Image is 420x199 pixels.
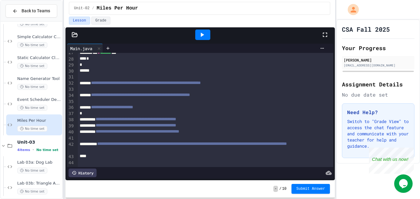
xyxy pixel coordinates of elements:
div: My Account [341,2,360,17]
span: Miles Per Hour [97,5,138,12]
span: Miles Per Hour [17,118,61,123]
h3: Need Help? [347,109,409,116]
div: 38 [67,117,75,123]
div: 40 [67,129,75,135]
div: Main.java [67,45,95,52]
div: 30 [67,68,75,74]
div: No due date set [342,91,414,98]
button: Back to Teams [6,4,57,18]
div: 35 [67,99,75,105]
div: 36 [67,105,75,111]
div: [EMAIL_ADDRESS][DOMAIN_NAME] [344,63,413,68]
span: Lab 03b: Triangle Area [17,181,61,186]
iframe: chat widget [369,148,414,174]
span: No time set [17,168,47,173]
span: No time set [17,63,47,69]
span: Name Generator Tool [17,76,61,82]
span: 4 items [17,148,30,152]
span: 10 [282,186,286,191]
span: No time set [17,42,47,48]
h1: CSA Fall 2025 [342,25,390,34]
span: No time set [17,105,47,111]
div: 33 [67,86,75,93]
iframe: chat widget [394,174,414,193]
span: / [92,6,94,11]
p: Switch to "Grade View" to access the chat feature and communicate with your teacher for help and ... [347,118,409,149]
div: Main.java [67,44,103,53]
span: • [33,147,34,152]
button: Lesson [69,17,90,25]
span: Unit-02 [74,6,89,11]
button: Grade [91,17,110,25]
h2: Your Progress [342,44,414,52]
div: 41 [67,135,75,141]
div: 37 [67,111,75,117]
span: Lab 03a: Dog Lab [17,160,61,165]
div: 28 [67,56,75,62]
div: 34 [67,93,75,99]
span: No time set [36,148,58,152]
span: No time set [17,126,47,132]
div: 27 [67,50,75,56]
div: 31 [67,74,75,80]
div: [PERSON_NAME] [344,57,413,63]
span: / [279,186,281,191]
span: Back to Teams [22,8,50,14]
div: 43 [67,154,75,160]
div: 32 [67,80,75,86]
span: No time set [17,21,47,27]
button: Submit Answer [291,184,330,194]
span: Simple Calculator Class [17,34,61,40]
span: Event Scheduler Debugger [17,97,61,102]
span: No time set [17,84,47,90]
div: History [69,169,97,177]
span: Unit-03 [17,139,61,145]
span: - [273,186,278,192]
div: 42 [67,141,75,154]
span: Static Calculator Class [17,55,61,61]
div: 39 [67,123,75,129]
div: 44 [67,160,75,166]
div: 29 [67,62,75,68]
h2: Assignment Details [342,80,414,89]
span: Submit Answer [296,186,325,191]
span: No time set [17,189,47,194]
